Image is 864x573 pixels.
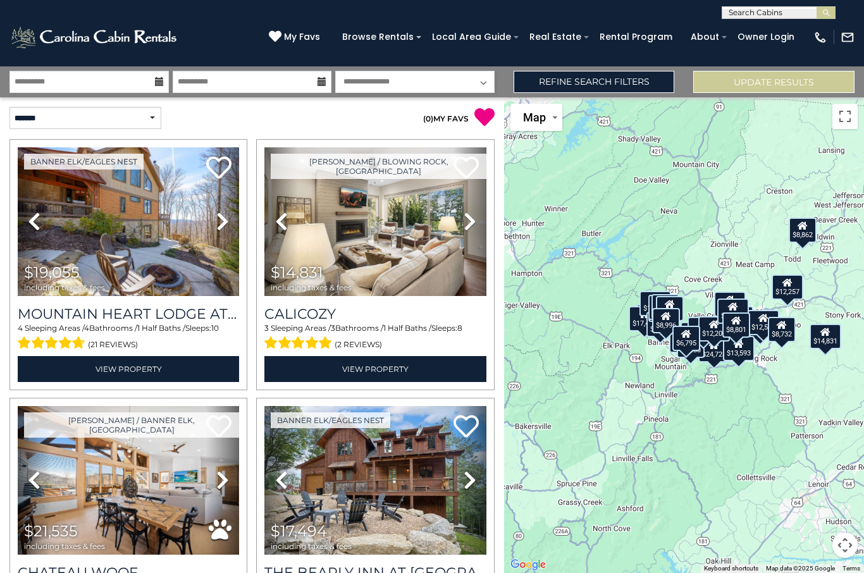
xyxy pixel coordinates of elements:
[832,104,858,129] button: Toggle fullscreen view
[423,114,433,123] span: ( )
[454,414,479,441] a: Add to favorites
[271,154,486,179] a: [PERSON_NAME] / Blowing Rock, [GEOGRAPHIC_DATA]
[137,323,185,333] span: 1 Half Baths /
[24,522,78,540] span: $21,535
[704,564,758,573] button: Keyboard shortcuts
[271,522,327,540] span: $17,494
[523,27,588,47] a: Real Estate
[731,27,801,47] a: Owner Login
[271,412,390,428] a: Banner Elk/Eagles Nest
[18,323,23,333] span: 4
[84,323,89,333] span: 4
[383,323,431,333] span: 1 Half Baths /
[723,312,751,338] div: $8,801
[698,337,730,362] div: $24,728
[264,305,486,323] a: Calicozy
[669,328,701,353] div: $12,153
[335,336,382,353] span: (2 reviews)
[698,316,730,342] div: $12,203
[271,283,352,292] span: including taxes & fees
[772,274,803,300] div: $12,257
[657,296,684,321] div: $8,761
[18,323,239,353] div: Sleeping Areas / Bathrooms / Sleeps:
[653,308,681,333] div: $8,996
[336,27,420,47] a: Browse Rentals
[523,111,546,124] span: Map
[264,406,486,555] img: thumbnail_167078144.jpeg
[426,27,517,47] a: Local Area Guide
[423,114,469,123] a: (0)MY FAVS
[629,306,661,331] div: $17,494
[24,542,105,550] span: including taxes & fees
[18,406,239,555] img: thumbnail_167987680.jpeg
[88,336,138,353] span: (21 reviews)
[646,312,674,337] div: $8,210
[684,27,725,47] a: About
[841,30,855,44] img: mail-regular-white.png
[24,154,144,169] a: Banner Elk/Eagles Nest
[514,71,675,93] a: Refine Search Filters
[206,155,231,182] a: Add to favorites
[457,323,462,333] span: 8
[810,324,842,349] div: $14,831
[426,114,431,123] span: 0
[264,323,486,353] div: Sleeping Areas / Bathrooms / Sleeps:
[652,294,680,319] div: $6,589
[264,147,486,296] img: thumbnail_167084326.jpeg
[18,356,239,382] a: View Property
[510,104,562,131] button: Change map style
[18,305,239,323] a: Mountain Heart Lodge at [GEOGRAPHIC_DATA]
[768,317,796,342] div: $8,732
[832,533,858,558] button: Map camera controls
[766,565,835,572] span: Map data ©2025 Google
[284,30,320,44] span: My Favs
[842,565,860,572] a: Terms (opens in new tab)
[9,25,180,50] img: White-1-2.png
[331,323,335,333] span: 3
[24,283,105,292] span: including taxes & fees
[269,30,323,44] a: My Favs
[672,326,700,351] div: $6,795
[724,336,755,361] div: $13,593
[264,323,269,333] span: 3
[507,557,549,573] a: Click to see this area on Google Maps
[789,218,817,243] div: $8,862
[271,263,323,281] span: $14,831
[24,412,239,438] a: [PERSON_NAME] / Banner Elk, [GEOGRAPHIC_DATA]
[18,147,239,296] img: thumbnail_163263019.jpeg
[507,557,549,573] img: Google
[639,291,671,316] div: $11,360
[748,310,779,335] div: $12,512
[24,263,80,281] span: $19,055
[717,299,749,324] div: $11,270
[18,305,239,323] h3: Mountain Heart Lodge at Eagles Nest
[693,71,855,93] button: Update Results
[593,27,679,47] a: Rental Program
[271,542,352,550] span: including taxes & fees
[813,30,827,44] img: phone-regular-white.png
[714,292,746,317] div: $13,600
[211,323,219,333] span: 10
[648,295,680,320] div: $11,681
[264,356,486,382] a: View Property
